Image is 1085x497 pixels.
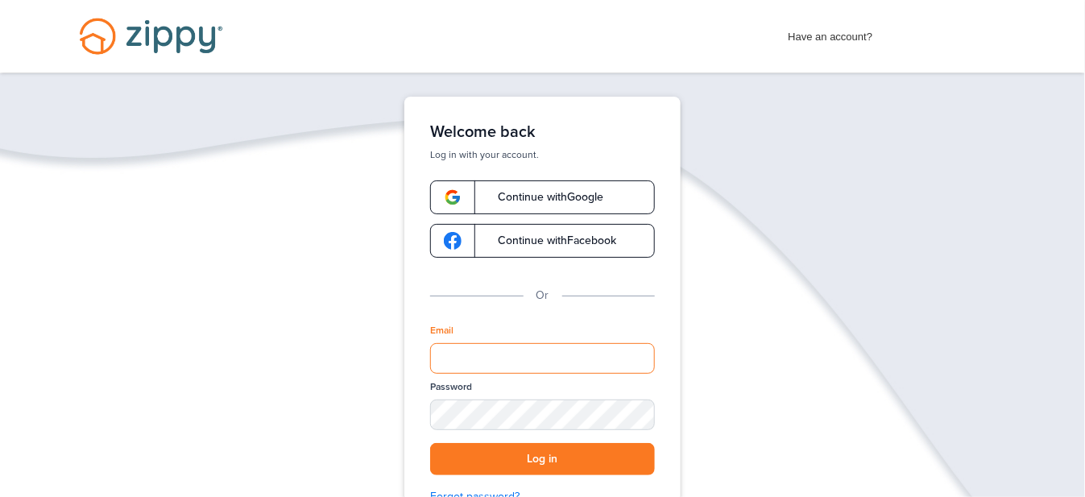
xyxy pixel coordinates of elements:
button: Log in [430,443,655,476]
img: google-logo [444,188,462,206]
p: Or [536,287,549,304]
label: Email [430,324,453,338]
input: Password [430,400,655,430]
a: google-logoContinue withFacebook [430,224,655,258]
span: Continue with Google [482,192,603,203]
p: Log in with your account. [430,148,655,161]
span: Continue with Facebook [482,235,616,246]
label: Password [430,380,472,394]
a: google-logoContinue withGoogle [430,180,655,214]
input: Email [430,343,655,374]
span: Have an account? [789,20,873,46]
h1: Welcome back [430,122,655,142]
img: google-logo [444,232,462,250]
